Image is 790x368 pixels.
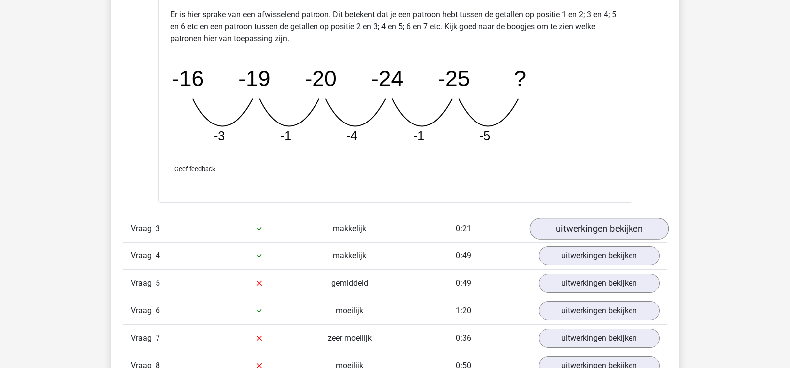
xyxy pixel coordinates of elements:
span: 0:21 [456,224,471,234]
span: Vraag [131,332,156,344]
span: 5 [156,278,160,288]
tspan: -3 [213,129,224,143]
tspan: -25 [438,66,470,91]
span: Vraag [131,250,156,262]
span: 0:49 [456,251,471,261]
p: Er is hier sprake van een afwisselend patroon. Dit betekent dat je een patroon hebt tussen de get... [170,9,620,45]
a: uitwerkingen bekijken [529,218,668,240]
tspan: ? [514,66,526,91]
tspan: -4 [346,129,357,143]
tspan: -5 [479,129,490,143]
span: Geef feedback [174,165,215,173]
span: 1:20 [456,306,471,316]
span: makkelijk [333,224,366,234]
span: Vraag [131,277,156,289]
a: uitwerkingen bekijken [539,301,660,320]
span: zeer moeilijk [328,333,372,343]
span: Vraag [131,305,156,317]
span: 4 [156,251,160,260]
tspan: -19 [238,66,270,91]
span: 0:49 [456,278,471,288]
tspan: -16 [171,66,203,91]
tspan: -1 [413,129,424,143]
tspan: -20 [305,66,336,91]
a: uitwerkingen bekijken [539,329,660,348]
span: 3 [156,224,160,233]
a: uitwerkingen bekijken [539,274,660,293]
span: makkelijk [333,251,366,261]
span: Vraag [131,223,156,235]
tspan: -24 [371,66,403,91]
span: 7 [156,333,160,343]
tspan: -1 [280,129,291,143]
a: uitwerkingen bekijken [539,246,660,265]
span: 6 [156,306,160,315]
span: 0:36 [456,333,471,343]
span: gemiddeld [331,278,368,288]
span: moeilijk [336,306,363,316]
